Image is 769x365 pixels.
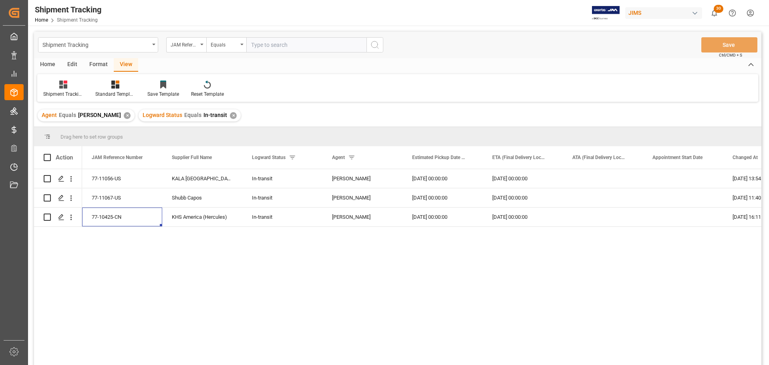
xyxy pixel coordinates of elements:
[92,155,143,160] span: JAM Reference Number
[483,188,563,207] div: [DATE] 00:00:00
[592,6,620,20] img: Exertis%20JAM%20-%20Email%20Logo.jpg_1722504956.jpg
[82,188,162,207] div: 77-11067-US
[230,112,237,119] div: ✕
[483,208,563,226] div: [DATE] 00:00:00
[332,208,393,226] div: [PERSON_NAME]
[34,58,61,72] div: Home
[82,208,162,226] div: 77-10425-CN
[403,208,483,226] div: [DATE] 00:00:00
[143,112,182,118] span: Logward Status
[34,188,82,208] div: Press SPACE to select this row.
[124,112,131,119] div: ✕
[43,91,83,98] div: Shipment Tracking
[38,37,158,52] button: open menu
[191,91,224,98] div: Reset Template
[42,39,149,49] div: Shipment Tracking
[162,208,242,226] div: KHS America (Hercules)
[78,112,121,118] span: [PERSON_NAME]
[184,112,201,118] span: Equals
[403,169,483,188] div: [DATE] 00:00:00
[147,91,179,98] div: Save Template
[252,169,313,188] div: In-transit
[714,5,723,13] span: 30
[252,155,286,160] span: Logward Status
[252,189,313,207] div: In-transit
[42,112,57,118] span: Agent
[35,17,48,23] a: Home
[492,155,546,160] span: ETA (Final Delivery Location)
[252,208,313,226] div: In-transit
[246,37,366,52] input: Type to search
[114,58,138,72] div: View
[60,134,123,140] span: Drag here to set row groups
[332,155,345,160] span: Agent
[625,7,702,19] div: JIMS
[172,155,212,160] span: Supplier Full Name
[162,169,242,188] div: KALA [GEOGRAPHIC_DATA]
[723,4,741,22] button: Help Center
[483,169,563,188] div: [DATE] 00:00:00
[332,189,393,207] div: [PERSON_NAME]
[701,37,757,52] button: Save
[83,58,114,72] div: Format
[625,5,705,20] button: JIMS
[705,4,723,22] button: show 30 new notifications
[206,37,246,52] button: open menu
[572,155,626,160] span: ATA (Final Delivery Location)
[59,112,76,118] span: Equals
[719,52,742,58] span: Ctrl/CMD + S
[171,39,198,48] div: JAM Reference Number
[652,155,703,160] span: Appointment Start Date
[95,91,135,98] div: Standard Templates
[366,37,383,52] button: search button
[203,112,227,118] span: In-transit
[412,155,466,160] span: Estimated Pickup Date (Origin)
[403,188,483,207] div: [DATE] 00:00:00
[162,188,242,207] div: Shubb Capos
[332,169,393,188] div: [PERSON_NAME]
[82,169,162,188] div: 77-11056-US
[34,208,82,227] div: Press SPACE to select this row.
[166,37,206,52] button: open menu
[211,39,238,48] div: Equals
[733,155,758,160] span: Changed At
[35,4,101,16] div: Shipment Tracking
[56,154,73,161] div: Action
[61,58,83,72] div: Edit
[34,169,82,188] div: Press SPACE to select this row.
